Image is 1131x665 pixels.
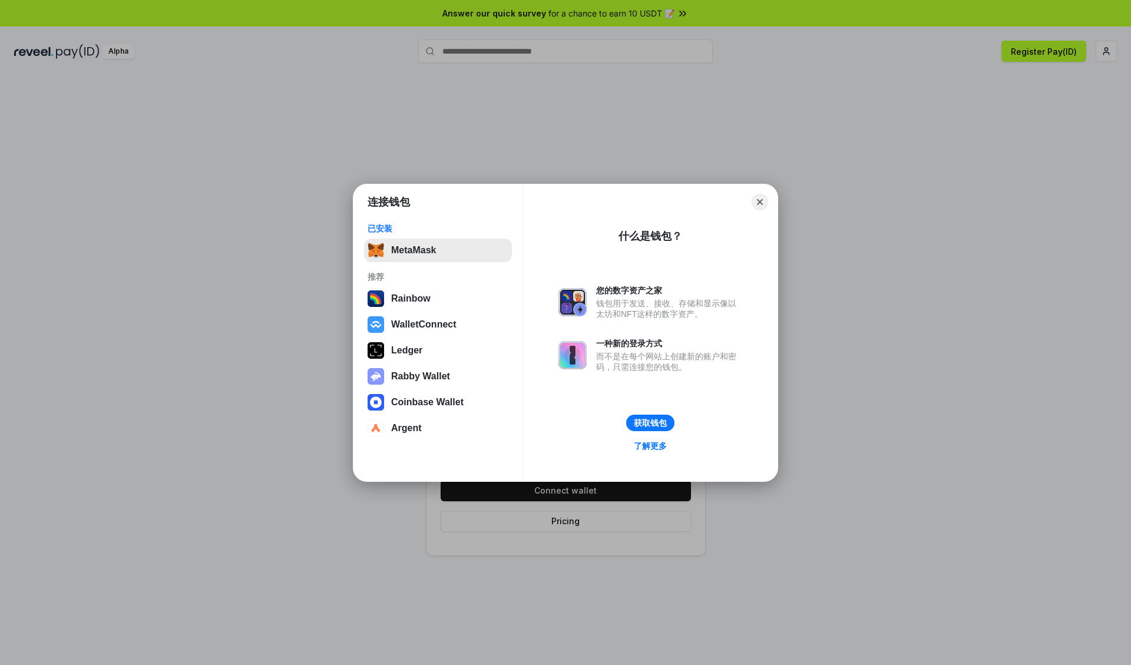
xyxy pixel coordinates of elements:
[752,194,768,210] button: Close
[626,415,674,431] button: 获取钱包
[596,285,742,296] div: 您的数字资产之家
[368,242,384,259] img: svg+xml,%3Csvg%20fill%3D%22none%22%20height%3D%2233%22%20viewBox%3D%220%200%2035%2033%22%20width%...
[391,371,450,382] div: Rabby Wallet
[364,391,512,414] button: Coinbase Wallet
[391,397,464,408] div: Coinbase Wallet
[596,298,742,319] div: 钱包用于发送、接收、存储和显示像以太坊和NFT这样的数字资产。
[368,272,508,282] div: 推荐
[634,418,667,428] div: 获取钱包
[634,441,667,451] div: 了解更多
[391,245,436,256] div: MetaMask
[391,345,422,356] div: Ledger
[368,420,384,436] img: svg+xml,%3Csvg%20width%3D%2228%22%20height%3D%2228%22%20viewBox%3D%220%200%2028%2028%22%20fill%3D...
[391,423,422,434] div: Argent
[368,316,384,333] img: svg+xml,%3Csvg%20width%3D%2228%22%20height%3D%2228%22%20viewBox%3D%220%200%2028%2028%22%20fill%3D...
[596,351,742,372] div: 而不是在每个网站上创建新的账户和密码，只需连接您的钱包。
[368,195,410,209] h1: 连接钱包
[391,319,457,330] div: WalletConnect
[368,342,384,359] img: svg+xml,%3Csvg%20xmlns%3D%22http%3A%2F%2Fwww.w3.org%2F2000%2Fsvg%22%20width%3D%2228%22%20height%3...
[368,290,384,307] img: svg+xml,%3Csvg%20width%3D%22120%22%20height%3D%22120%22%20viewBox%3D%220%200%20120%20120%22%20fil...
[368,368,384,385] img: svg+xml,%3Csvg%20xmlns%3D%22http%3A%2F%2Fwww.w3.org%2F2000%2Fsvg%22%20fill%3D%22none%22%20viewBox...
[364,239,512,262] button: MetaMask
[558,341,587,369] img: svg+xml,%3Csvg%20xmlns%3D%22http%3A%2F%2Fwww.w3.org%2F2000%2Fsvg%22%20fill%3D%22none%22%20viewBox...
[364,339,512,362] button: Ledger
[619,229,682,243] div: 什么是钱包？
[368,394,384,411] img: svg+xml,%3Csvg%20width%3D%2228%22%20height%3D%2228%22%20viewBox%3D%220%200%2028%2028%22%20fill%3D...
[368,223,508,234] div: 已安装
[364,365,512,388] button: Rabby Wallet
[627,438,674,454] a: 了解更多
[364,313,512,336] button: WalletConnect
[364,416,512,440] button: Argent
[364,287,512,310] button: Rainbow
[558,288,587,316] img: svg+xml,%3Csvg%20xmlns%3D%22http%3A%2F%2Fwww.w3.org%2F2000%2Fsvg%22%20fill%3D%22none%22%20viewBox...
[391,293,431,304] div: Rainbow
[596,338,742,349] div: 一种新的登录方式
